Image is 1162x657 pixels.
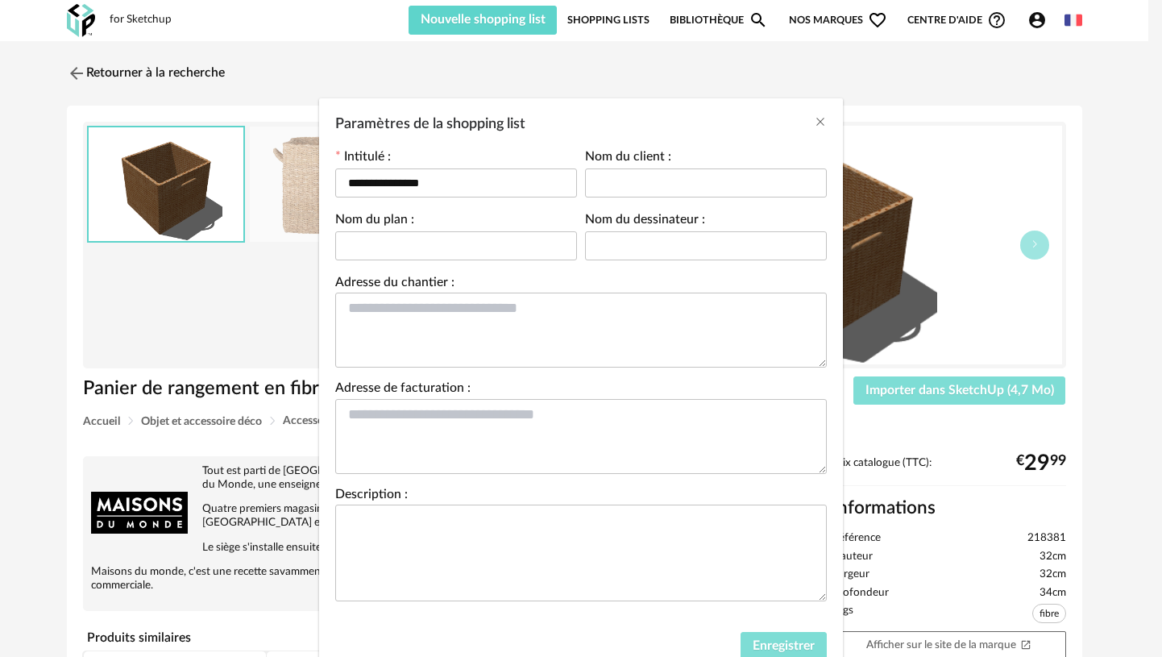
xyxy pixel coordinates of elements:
label: Nom du client : [585,151,671,167]
span: Enregistrer [753,639,815,652]
label: Description : [335,489,408,505]
label: Adresse de facturation : [335,382,471,398]
label: Nom du dessinateur : [585,214,705,230]
label: Nom du plan : [335,214,414,230]
button: Close [814,114,827,131]
label: Intitulé : [335,151,391,167]
span: Paramètres de la shopping list [335,117,525,131]
label: Adresse du chantier : [335,277,454,293]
